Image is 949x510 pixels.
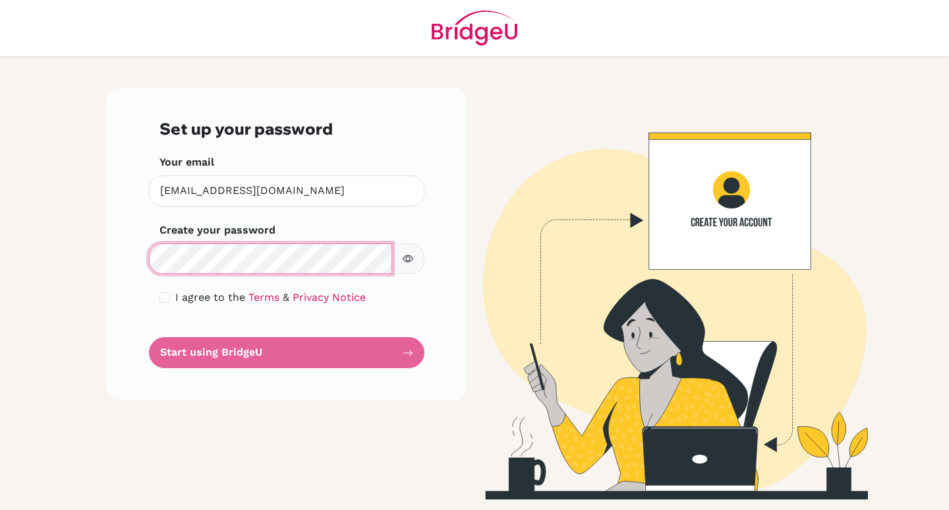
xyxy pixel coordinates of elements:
[248,291,279,303] a: Terms
[175,291,245,303] span: I agree to the
[149,175,424,207] input: Insert your email*
[159,154,214,170] label: Your email
[159,119,414,139] h3: Set up your password
[293,291,366,303] a: Privacy Notice
[283,291,289,303] span: &
[159,222,275,238] label: Create your password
